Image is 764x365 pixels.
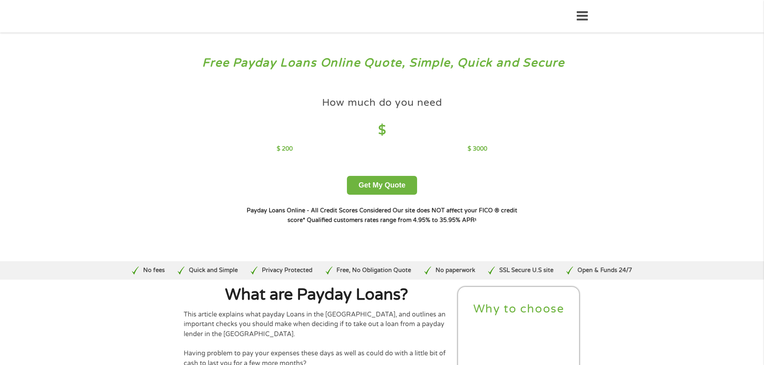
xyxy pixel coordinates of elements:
[143,266,165,275] p: No fees
[347,176,417,195] button: Get My Quote
[336,266,411,275] p: Free, No Obligation Quote
[189,266,238,275] p: Quick and Simple
[578,266,632,275] p: Open & Funds 24/7
[262,266,312,275] p: Privacy Protected
[436,266,475,275] p: No paperwork
[247,207,391,214] strong: Payday Loans Online - All Credit Scores Considered
[322,96,442,109] h4: How much do you need
[465,302,573,317] h2: Why to choose
[277,145,293,153] p: $ 200
[468,145,487,153] p: $ 3000
[288,207,517,224] strong: Our site does NOT affect your FICO ® credit score*
[184,310,450,339] p: This article explains what payday Loans in the [GEOGRAPHIC_DATA], and outlines an important check...
[23,56,741,71] h3: Free Payday Loans Online Quote, Simple, Quick and Secure
[307,217,476,224] strong: Qualified customers rates range from 4.95% to 35.95% APR¹
[184,287,450,303] h1: What are Payday Loans?
[499,266,553,275] p: SSL Secure U.S site
[277,122,487,139] h4: $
